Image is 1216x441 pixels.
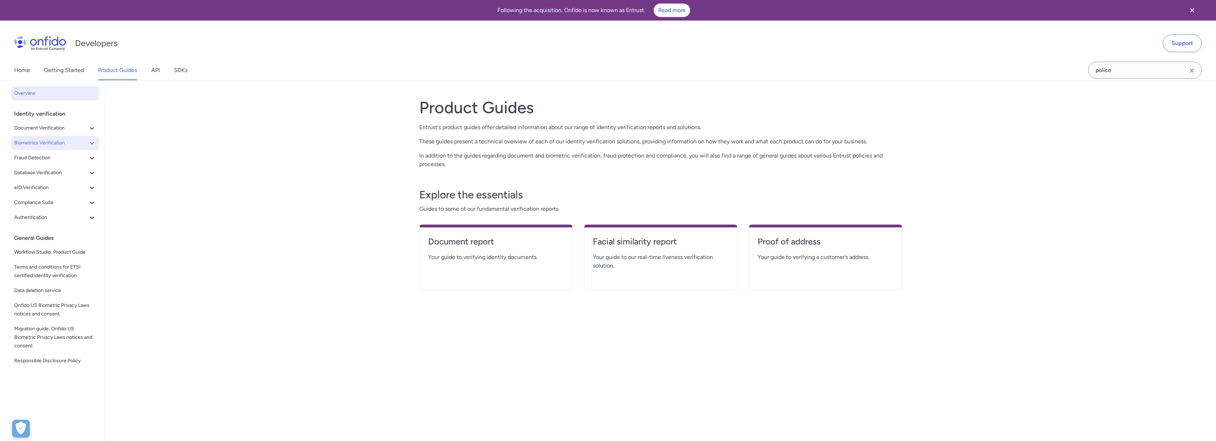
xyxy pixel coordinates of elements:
[1088,62,1202,79] input: Onfido search input field
[14,357,96,365] span: Responsible Disclosure Policy
[419,188,902,202] h3: Explore the essentials
[1188,6,1196,15] svg: Close banner
[758,253,893,261] span: Your guide to verifying a customer’s address.
[11,245,99,259] a: Workflow Studio: Product Guide
[14,169,88,177] span: Database Verification
[174,60,187,80] a: SDKs
[11,283,99,298] a: Data deletion service
[14,263,96,280] span: Terms and conditions for ETSI certified identity verification
[593,236,729,247] h4: Facial similarity report
[12,420,30,437] div: Cookie Preferences
[11,181,99,195] button: eID Verification
[9,4,1179,17] div: Following the acquisition, Onfido is now known as Entrust.
[1188,66,1196,75] svg: Clear search field button
[11,210,99,225] button: Authentication
[419,123,902,132] p: Entrust's product guides offer detailed information about our range of identity verification repo...
[11,151,99,165] button: Fraud Detection
[14,198,88,207] span: Compliance Suite
[11,121,99,135] button: Document Verification
[14,60,30,80] a: Home
[44,60,84,80] a: Getting Started
[1163,34,1202,52] a: Support
[1179,1,1205,19] button: Close banner
[419,137,902,146] p: These guides present a technical overview of each of our identity verification solutions, providi...
[758,236,893,253] a: Proof of address
[14,301,96,318] span: Onfido US Biometric Privacy Laws notices and consent
[12,420,30,437] button: Open Preferences
[14,213,88,222] span: Authentication
[419,151,902,169] p: In addition to the guides regarding document and biometric verification, fraud protection and com...
[11,260,99,283] a: Terms and conditions for ETSI certified identity verification
[428,253,564,261] span: Your guide to verifying identity documents.
[419,205,902,213] span: Guides to some of our fundamental verification reports
[14,36,66,50] img: Onfido Logo
[654,4,690,17] a: Read more
[593,253,729,270] span: Your guide to our real-time liveness verification solution.
[593,236,729,253] a: Facial similarity report
[14,286,96,295] span: Data deletion service
[11,86,99,100] a: Overview
[11,298,99,321] a: Onfido US Biometric Privacy Laws notices and consent
[11,354,99,368] a: Responsible Disclosure Policy
[151,60,160,80] a: API
[75,38,118,49] h1: Developers
[14,154,88,162] span: Fraud Detection
[14,89,96,98] span: Overview
[428,236,564,253] a: Document report
[14,231,102,245] div: General Guides
[14,325,96,350] span: Migration guide: Onfido US Biometric Privacy Laws notices and consent
[14,139,88,147] span: Biometrics Verification
[11,136,99,150] button: Biometrics Verification
[98,60,137,80] a: Product Guides
[428,236,564,247] h4: Document report
[11,322,99,353] a: Migration guide: Onfido US Biometric Privacy Laws notices and consent
[758,236,893,247] h4: Proof of address
[11,166,99,180] button: Database Verification
[14,124,88,132] span: Document Verification
[11,195,99,210] button: Compliance Suite
[14,107,102,121] div: Identity verification
[14,183,88,192] span: eID Verification
[419,98,902,117] h1: Product Guides
[14,248,96,257] span: Workflow Studio: Product Guide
